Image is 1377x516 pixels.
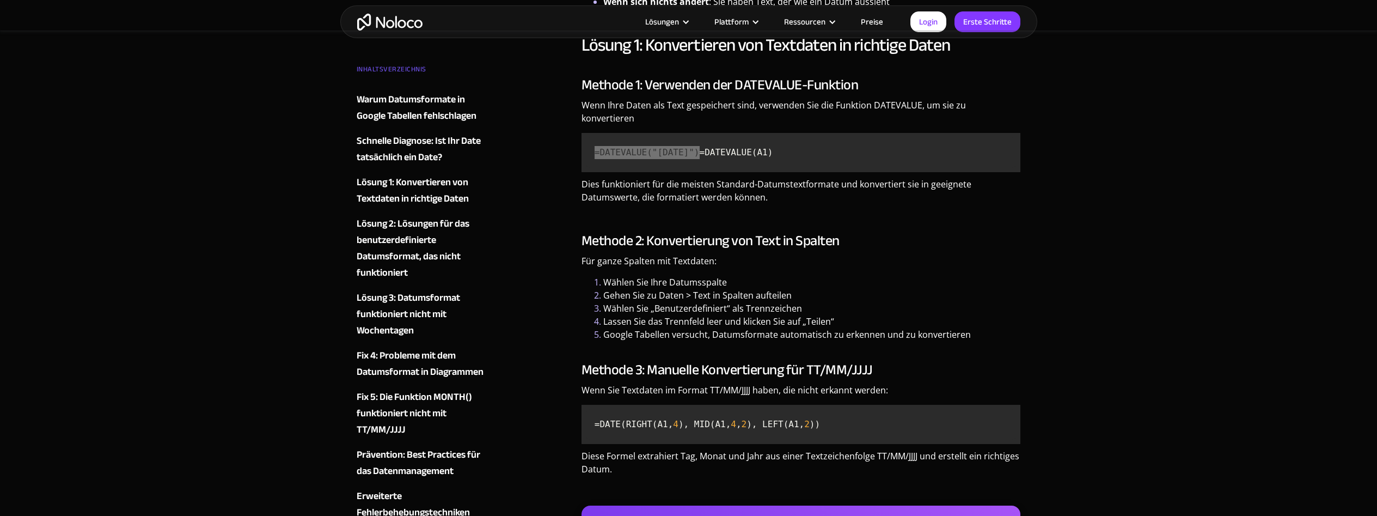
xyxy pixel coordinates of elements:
[582,255,717,267] font: Für ganze Spalten mit Textdaten:
[357,174,488,207] a: Lösung 1: Konvertieren von Textdaten in richtige Daten
[582,450,1019,475] font: Diese Formel extrahiert Tag, Monat und Jahr aus einer Textzeichenfolge TT/MM/JJJJ und erstellt ei...
[586,137,1017,168] code: =DATEVALUE(A1)
[357,289,460,339] font: Lösung 3: Datumsformat funktioniert nicht mit Wochentagen
[603,276,727,288] font: Wählen Sie Ihre Datumsspalte
[603,289,792,301] font: Gehen Sie zu Daten > Text in Spalten aufteilen
[595,419,674,429] span: =DATE(RIGHT(A1,
[357,347,484,381] font: Fix 4: Probleme mit dem Datumsformat in Diagrammen
[357,290,488,339] a: Lösung 3: Datumsformat funktioniert nicht mit Wochentagen
[746,419,804,429] span: ), LEFT(A1,
[603,302,802,314] font: Wählen Sie „Benutzerdefiniert“ als Trennzeichen
[357,173,469,208] font: Lösung 1: Konvertieren von Textdaten in richtige Daten
[357,216,488,281] a: Lösung 2: Lösungen für das benutzerdefinierte Datumsformat, das nicht funktioniert
[357,388,472,439] font: Fix 5: Die Funktion MONTH() funktioniert nicht mit TT/MM/JJJJ
[582,384,888,396] font: Wenn Sie Textdaten im Format TT/MM/JJJJ haben, die nicht erkannt werden:
[603,329,971,341] font: Google Tabellen versucht, Datumsformate automatisch zu erkennen und zu konvertieren
[357,63,426,76] font: INHALTSVERZEICHNIS
[357,215,469,282] font: Lösung 2: Lösungen für das benutzerdefinierte Datumsformat, das nicht funktioniert
[357,447,488,479] a: Prävention: Best Practices für das Datenmanagement
[810,419,820,429] span: ))
[357,446,480,480] font: Prävention: Best Practices für das Datenmanagement
[582,356,873,383] font: Methode 3: Manuelle Konvertierung für TT/MM/JJJJ
[595,147,652,157] span: =DATEVALUE(
[582,227,840,254] font: Methode 2: Konvertierung von Text in Spalten
[652,147,694,157] span: "[DATE]"
[582,71,859,98] font: Methode 1: Verwenden der DATEVALUE-Funktion
[357,92,488,124] a: Warum Datumsformate in Google Tabellen fehlschlagen
[804,419,810,429] span: 2
[582,178,971,203] font: Dies funktioniert für die meisten Standard-Datumstextformate und konvertiert sie in geeignete Dat...
[694,147,700,157] span: )
[357,389,488,438] a: Fix 5: Die Funktion MONTH() funktioniert nicht mit TT/MM/JJJJ
[673,419,678,429] span: 4
[678,419,731,429] span: ), MID(A1,
[582,29,950,62] font: Lösung 1: Konvertieren von Textdaten in richtige Daten
[357,133,488,166] a: Schnelle Diagnose: Ist Ihr Date tatsächlich ein Date?
[357,90,476,125] font: Warum Datumsformate in Google Tabellen fehlschlagen
[357,348,488,380] a: Fix 4: Probleme mit dem Datumsformat in Diagrammen
[731,419,736,429] span: 4
[742,419,747,429] span: 2
[357,132,481,166] font: Schnelle Diagnose: Ist Ihr Date tatsächlich ein Date?
[603,315,834,327] font: Lassen Sie das Trennfeld leer und klicken Sie auf „Teilen“
[736,419,742,429] span: ,
[582,99,966,124] font: Wenn Ihre Daten als Text gespeichert sind, verwenden Sie die Funktion DATEVALUE, um sie zu konver...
